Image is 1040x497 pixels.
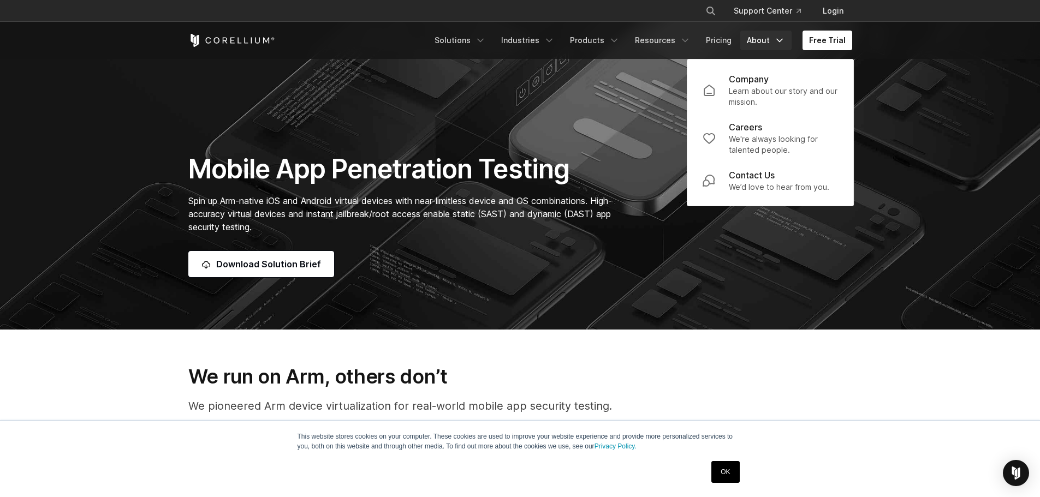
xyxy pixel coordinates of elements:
[188,34,275,47] a: Corellium Home
[701,1,721,21] button: Search
[694,66,847,114] a: Company Learn about our story and our mission.
[740,31,792,50] a: About
[495,31,561,50] a: Industries
[803,31,852,50] a: Free Trial
[216,258,321,271] span: Download Solution Brief
[188,364,852,388] h3: We run on Arm, others don’t
[711,461,739,483] a: OK
[814,1,852,21] a: Login
[729,121,762,134] p: Careers
[725,1,810,21] a: Support Center
[694,114,847,162] a: Careers We're always looking for talented people.
[729,73,769,86] p: Company
[729,169,775,182] p: Contact Us
[428,31,492,50] a: Solutions
[729,134,838,155] p: We're always looking for talented people.
[729,86,838,107] p: Learn about our story and our mission.
[188,251,334,277] a: Download Solution Brief
[699,31,738,50] a: Pricing
[729,182,829,193] p: We’d love to hear from you.
[563,31,626,50] a: Products
[1003,460,1029,486] div: Open Intercom Messenger
[692,1,852,21] div: Navigation Menu
[298,432,743,451] p: This website stores cookies on your computer. These cookies are used to improve your website expe...
[188,153,623,185] h1: Mobile App Penetration Testing
[188,195,612,232] span: Spin up Arm-native iOS and Android virtual devices with near-limitless device and OS combinations...
[694,162,847,199] a: Contact Us We’d love to hear from you.
[595,442,637,450] a: Privacy Policy.
[188,398,852,414] p: We pioneered Arm device virtualization for real-world mobile app security testing.
[628,31,697,50] a: Resources
[428,31,852,50] div: Navigation Menu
